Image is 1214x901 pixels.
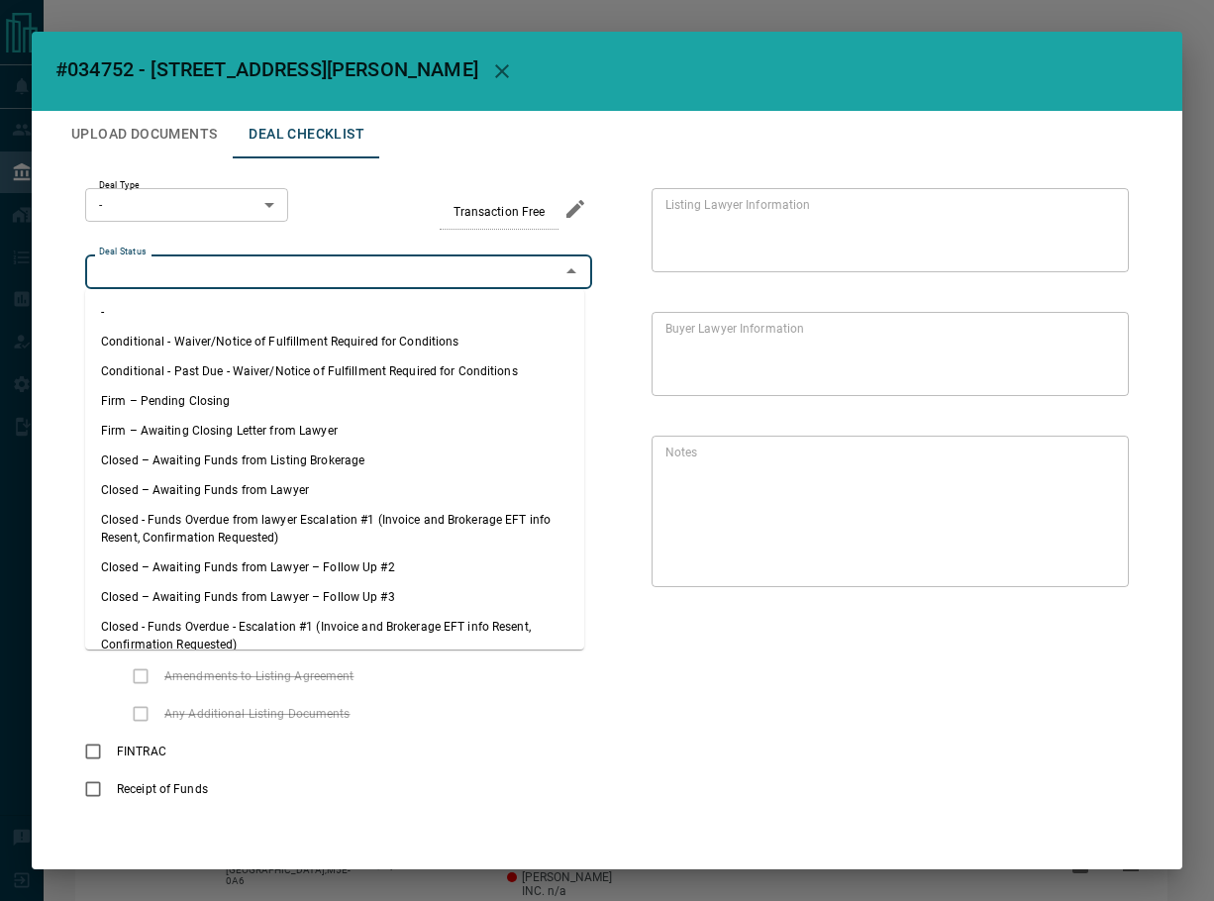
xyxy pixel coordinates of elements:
textarea: text field [665,445,1107,579]
textarea: text field [665,321,1107,388]
li: Closed – Awaiting Funds from Lawyer – Follow Up #2 [85,552,584,582]
li: Closed - Funds Overdue - Escalation #1 (Invoice and Brokerage EFT info Resent, Confirmation Reque... [85,612,584,659]
li: Closed – Awaiting Funds from Lawyer – Follow Up #3 [85,582,584,612]
li: Closed – Awaiting Funds from Lawyer [85,475,584,505]
span: FINTRAC [112,743,171,760]
li: Conditional - Past Due - Waiver/Notice of Fulfillment Required for Conditions [85,356,584,386]
textarea: text field [665,197,1107,264]
button: Upload Documents [55,111,233,158]
div: - [85,188,288,222]
button: edit [558,192,592,226]
li: Closed - Funds Overdue from lawyer Escalation #1 (Invoice and Brokerage EFT info Resent, Confirma... [85,505,584,552]
li: Conditional - Waiver/Notice of Fulfillment Required for Conditions [85,327,584,356]
label: Deal Type [99,179,140,192]
li: Firm – Awaiting Closing Letter from Lawyer [85,416,584,446]
span: Amendments to Listing Agreement [159,667,359,685]
li: - [85,297,584,327]
span: Any Additional Listing Documents [159,705,355,723]
button: Close [557,257,585,285]
li: Closed – Awaiting Funds from Listing Brokerage [85,446,584,475]
span: #034752 - [STREET_ADDRESS][PERSON_NAME] [55,57,478,81]
button: Deal Checklist [233,111,380,158]
span: Receipt of Funds [112,780,213,798]
li: Firm – Pending Closing [85,386,584,416]
label: Deal Status [99,246,146,258]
